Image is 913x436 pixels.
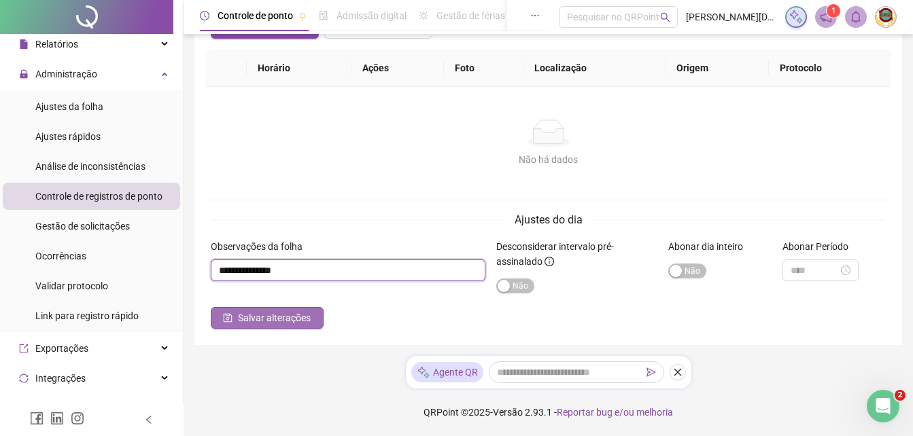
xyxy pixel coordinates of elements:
span: bell [850,11,862,23]
span: sync [19,374,29,383]
span: pushpin [298,12,307,20]
span: close [673,367,683,377]
label: Observações da folha [211,239,311,254]
span: Reportar bug e/ou melhoria [557,407,673,418]
span: Exportações [35,343,88,354]
span: Controle de registros de ponto [35,191,162,202]
img: sparkle-icon.fc2bf0ac1784a2077858766a79e2daf3.svg [789,10,804,24]
span: Gestão de solicitações [35,221,130,232]
th: Protocolo [769,50,891,87]
span: Link para registro rápido [35,310,139,321]
span: instagram [71,412,84,425]
span: lock [19,69,29,79]
span: linkedin [50,412,64,425]
span: Versão [493,407,523,418]
th: Ações [351,50,444,87]
span: Relatórios [35,39,78,50]
footer: QRPoint © 2025 - 2.93.1 - [184,388,913,436]
span: clock-circle [200,11,209,20]
span: Admissão digital [337,10,407,21]
span: info-circle [545,257,554,266]
span: [PERSON_NAME][DATE] - [PERSON_NAME] [686,10,777,24]
span: Administração [35,69,97,79]
span: ellipsis [530,11,540,20]
iframe: Intercom live chat [867,390,899,422]
span: Validar protocolo [35,280,108,291]
span: file [19,39,29,49]
button: Salvar alterações [211,307,324,329]
span: Integrações [35,373,86,384]
span: Salvar alterações [238,310,311,325]
span: 1 [831,6,836,16]
div: Agente QR [411,362,483,382]
sup: 1 [827,4,840,18]
span: export [19,344,29,353]
span: Controle de ponto [218,10,293,21]
div: Não há dados [222,152,875,167]
span: Desconsiderar intervalo pré-assinalado [496,241,614,267]
label: Abonar Período [782,239,857,254]
span: Análise de inconsistências [35,161,145,172]
span: left [144,415,154,424]
th: Foto [444,50,523,87]
span: Gestão de férias [436,10,505,21]
span: file-done [319,11,328,20]
th: Origem [666,50,769,87]
span: sun [419,11,428,20]
a: Alterar jornada [324,24,432,35]
span: search [660,12,670,22]
span: facebook [30,412,44,425]
img: 14018 [876,7,896,27]
span: send [647,367,656,377]
span: save [223,313,232,323]
img: sparkle-icon.fc2bf0ac1784a2077858766a79e2daf3.svg [417,365,430,380]
span: Ajustes do dia [515,213,583,226]
span: Agente de IA [35,403,88,414]
span: Ocorrências [35,251,86,261]
th: Horário [247,50,351,87]
label: Abonar dia inteiro [668,239,752,254]
span: Ajustes da folha [35,101,103,112]
span: Ajustes rápidos [35,131,101,142]
span: 2 [895,390,906,401]
span: notification [820,11,832,23]
th: Localização [523,50,666,87]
